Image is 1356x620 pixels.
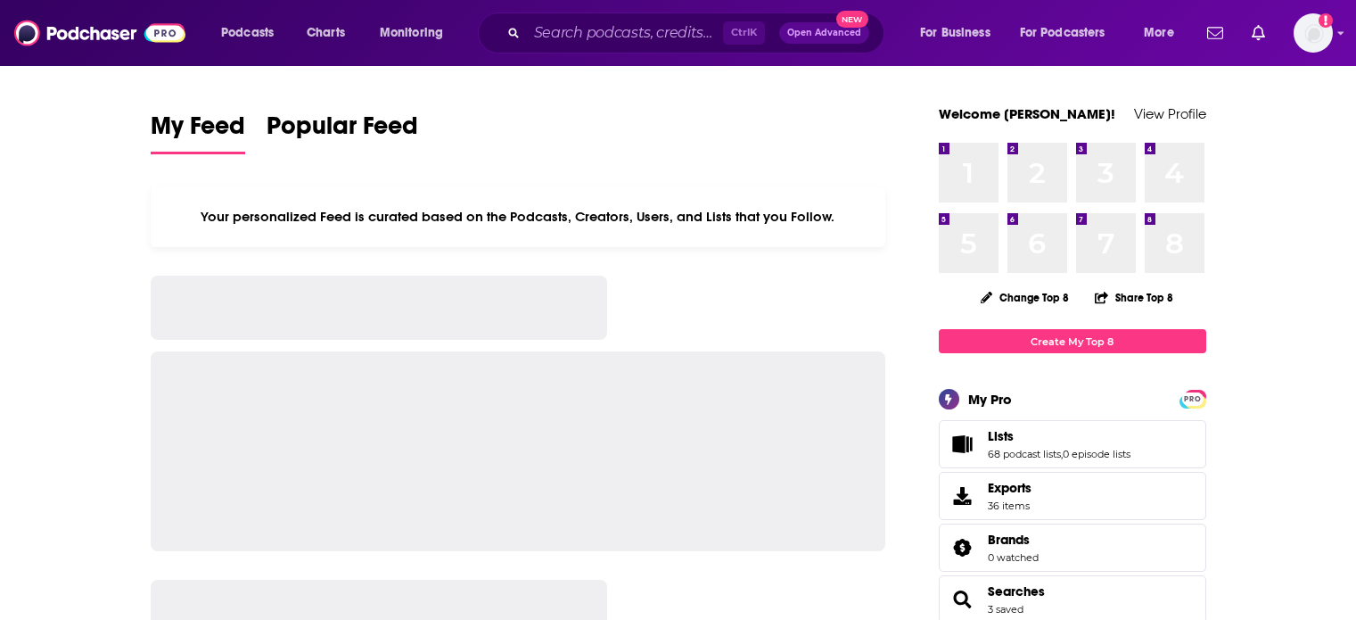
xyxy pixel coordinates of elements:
svg: Add a profile image [1319,13,1333,28]
a: Welcome [PERSON_NAME]! [939,105,1115,122]
a: 68 podcast lists [988,448,1061,460]
div: Your personalized Feed is curated based on the Podcasts, Creators, Users, and Lists that you Follow. [151,186,886,247]
a: View Profile [1134,105,1206,122]
a: 0 episode lists [1063,448,1130,460]
a: Lists [988,428,1130,444]
button: Show profile menu [1294,13,1333,53]
span: Logged in as NickG [1294,13,1333,53]
span: Exports [945,484,981,508]
a: Searches [945,587,981,612]
button: Share Top 8 [1094,280,1174,315]
span: For Business [920,21,990,45]
span: My Feed [151,111,245,152]
a: Searches [988,583,1045,599]
button: Change Top 8 [970,286,1081,309]
span: Charts [307,21,345,45]
span: Ctrl K [723,21,765,45]
input: Search podcasts, credits, & more... [527,19,723,47]
button: open menu [1008,19,1131,47]
button: open menu [1131,19,1196,47]
a: Create My Top 8 [939,329,1206,353]
a: PRO [1182,392,1204,405]
span: Popular Feed [267,111,418,152]
span: Lists [988,428,1014,444]
span: , [1061,448,1063,460]
a: Lists [945,432,981,457]
a: Show notifications dropdown [1200,18,1230,48]
span: Open Advanced [787,29,861,37]
span: PRO [1182,393,1204,406]
span: Exports [988,480,1031,496]
a: Popular Feed [267,111,418,154]
span: Lists [939,420,1206,468]
span: More [1144,21,1174,45]
a: My Feed [151,111,245,154]
a: Exports [939,472,1206,520]
button: open menu [367,19,466,47]
span: 36 items [988,500,1031,512]
button: Open AdvancedNew [779,22,869,44]
a: Show notifications dropdown [1245,18,1272,48]
span: New [836,11,868,28]
span: Podcasts [221,21,274,45]
span: Monitoring [380,21,443,45]
span: For Podcasters [1020,21,1105,45]
a: 0 watched [988,551,1039,564]
a: Brands [945,535,981,560]
button: open menu [209,19,297,47]
div: My Pro [968,391,1012,408]
img: Podchaser - Follow, Share and Rate Podcasts [14,16,185,50]
a: 3 saved [988,603,1023,616]
a: Brands [988,532,1039,548]
a: Charts [295,19,356,47]
span: Brands [939,524,1206,572]
img: User Profile [1294,13,1333,53]
span: Brands [988,532,1030,548]
div: Search podcasts, credits, & more... [495,12,901,54]
button: open menu [908,19,1013,47]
